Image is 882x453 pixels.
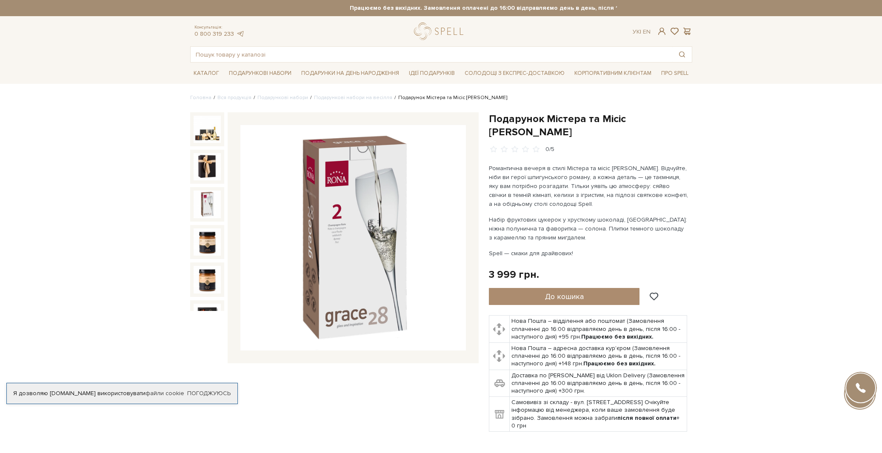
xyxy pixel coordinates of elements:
span: До кошика [545,292,584,301]
a: Погоджуюсь [187,390,231,397]
input: Пошук товару у каталозі [191,47,672,62]
td: Доставка по [PERSON_NAME] від Uklon Delivery (Замовлення сплаченні до 16:00 відправляємо день в д... [510,370,687,397]
a: Головна [190,94,211,101]
td: Самовивіз зі складу - вул. [STREET_ADDRESS] Очікуйте інформацію від менеджера, коли ваше замовлен... [510,397,687,432]
img: Подарунок Містера та Місіс Сміт [194,228,221,256]
a: Подарункові набори на весілля [314,94,392,101]
a: Вся продукція [217,94,251,101]
span: Консультація: [194,25,245,30]
a: En [643,28,651,35]
a: telegram [236,30,245,37]
b: після повної оплати [617,414,676,422]
span: | [640,28,641,35]
img: Подарунок Містера та Місіс Сміт [194,116,221,143]
img: Подарунок Містера та Місіс Сміт [194,153,221,180]
li: Подарунок Містера та Місіс [PERSON_NAME] [392,94,507,102]
a: 0 800 319 233 [194,30,234,37]
span: Ідеї подарунків [405,67,458,80]
a: logo [414,23,467,40]
td: Нова Пошта – відділення або поштомат (Замовлення сплаченні до 16:00 відправляємо день в день, піс... [510,316,687,343]
img: Подарунок Містера та Місіс Сміт [194,191,221,218]
img: Подарунок Містера та Місіс Сміт [194,266,221,293]
span: Подарункові набори [225,67,295,80]
span: Подарунки на День народження [298,67,402,80]
p: Набір фруктових цукерок у хрусткому шоколаді, [GEOGRAPHIC_DATA]: ніжна полунична та фаворитка — с... [489,215,688,242]
div: 0/5 [545,145,554,154]
b: Працюємо без вихідних. [583,360,656,367]
p: Spell — смаки для драйвових! [489,249,688,258]
strong: Працюємо без вихідних. Замовлення оплачені до 16:00 відправляємо день в день, після 16:00 - насту... [265,4,768,12]
a: Подарункові набори [257,94,308,101]
span: Про Spell [658,67,692,80]
b: Працюємо без вихідних. [581,333,654,340]
img: Подарунок Містера та Місіс Сміт [240,125,466,350]
a: файли cookie [146,390,184,397]
div: 3 999 грн. [489,268,539,281]
div: Я дозволяю [DOMAIN_NAME] використовувати [7,390,237,397]
button: До кошика [489,288,640,305]
p: Романтична вечеря в стилі Містера та місіс [PERSON_NAME]. Відчуйте, ніби ви герої шпигунського ро... [489,164,688,208]
span: Каталог [190,67,223,80]
td: Нова Пошта – адресна доставка кур'єром (Замовлення сплаченні до 16:00 відправляємо день в день, п... [510,343,687,370]
h1: Подарунок Містера та Місіс [PERSON_NAME] [489,112,692,139]
a: Корпоративним клієнтам [571,66,655,80]
img: Подарунок Містера та Місіс Сміт [194,304,221,331]
a: Солодощі з експрес-доставкою [461,66,568,80]
button: Пошук товару у каталозі [672,47,692,62]
div: Ук [633,28,651,36]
